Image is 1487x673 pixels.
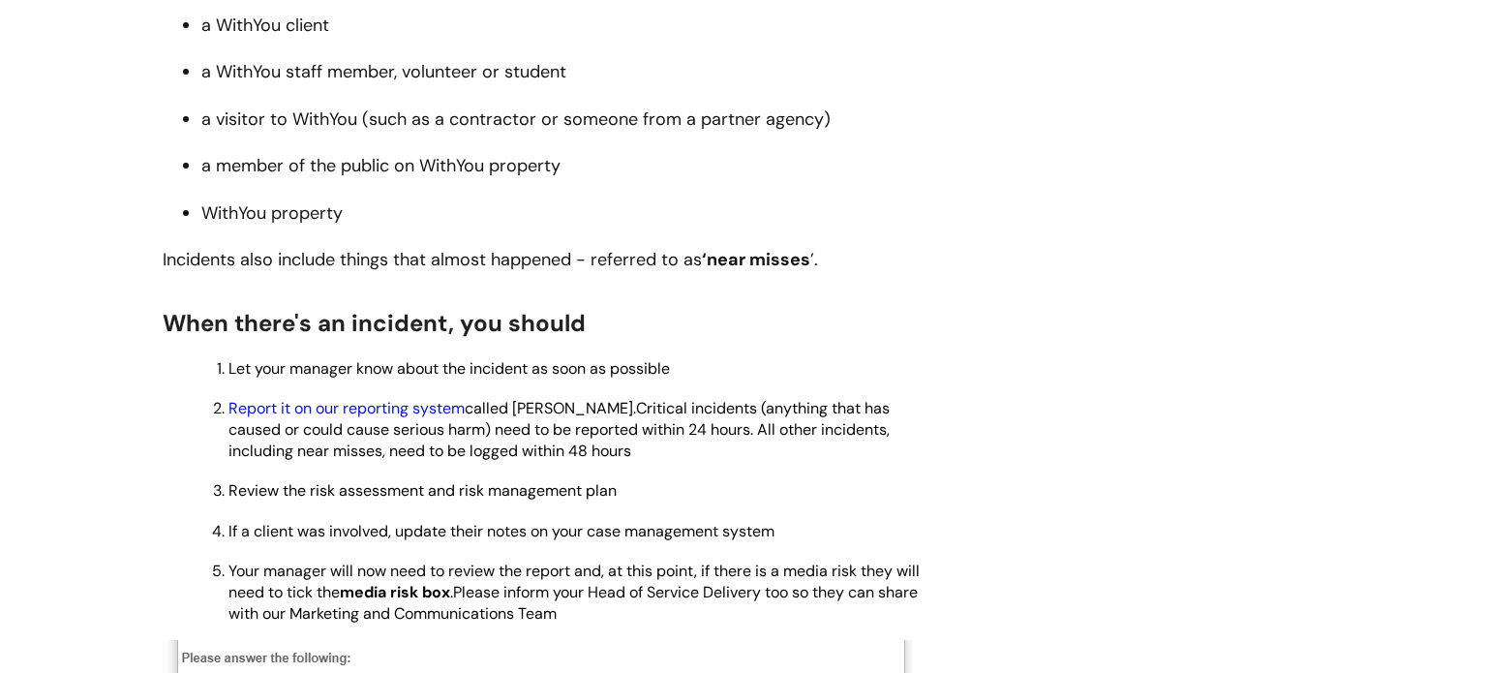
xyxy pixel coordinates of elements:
li: a WithYou client [201,10,927,41]
span: called [PERSON_NAME]. [465,398,636,418]
span: Please inform your Head of Service Delivery too so they can share with our Marketing and Communic... [228,582,918,624]
span: If a client was involved, update their notes on your case management system [228,521,774,541]
span: Review the risk assessment and risk management plan [228,480,617,501]
span: Let your manager know about the incident as soon as possible [228,358,670,379]
strong: ‘near misses [702,248,810,271]
p: Incidents also include things that almost happened - referred to as ’. [163,244,927,275]
li: WithYou property [201,198,927,229]
span: When there's an incident, you should [163,308,586,338]
li: a member of the public on WithYou property [201,150,927,181]
strong: media risk box [340,582,450,602]
li: a visitor to WithYou (such as a contractor or someone from a partner agency) [201,104,927,135]
span: Critical incidents (anything that has caused or could cause serious harm) need to be reported wit... [228,398,890,461]
li: a WithYou staff member, volunteer or student [201,56,927,87]
span: Your manager will now need to review the report and, at this point, if there is a media risk they... [228,561,920,602]
a: Report it on our reporting system [228,398,465,418]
